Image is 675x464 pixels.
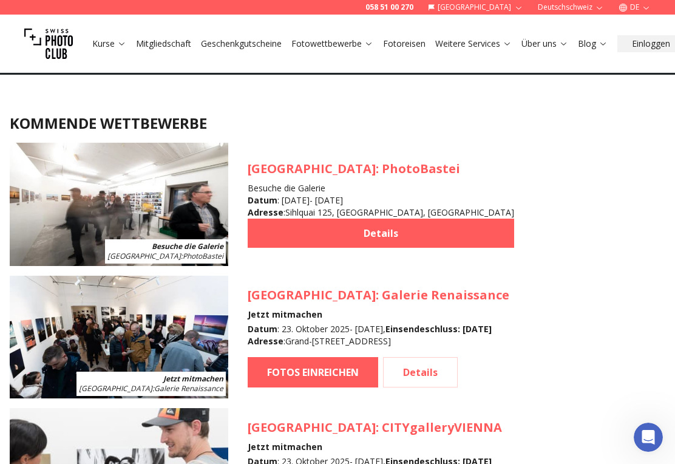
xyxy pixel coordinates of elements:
button: Fotoreisen [378,35,430,52]
span: : Galerie Renaissance [79,383,223,394]
b: Adresse [248,335,283,347]
div: : [DATE] - [DATE] : Sihlquai 125, [GEOGRAPHIC_DATA], [GEOGRAPHIC_DATA] [248,194,514,219]
a: Weitere Services [435,38,512,50]
img: SPC Photo Awards Zürich: Herbst 2025 [10,143,228,266]
img: Swiss photo club [24,19,73,68]
b: Adresse [248,206,283,218]
a: FOTOS EINREICHEN [248,357,378,387]
a: 058 51 00 270 [365,2,413,12]
b: Datum [248,323,277,335]
button: Über uns [517,35,573,52]
a: Fotoreisen [383,38,426,50]
span: [GEOGRAPHIC_DATA] [107,251,181,261]
iframe: Intercom live chat [634,423,663,452]
button: Geschenkgutscheine [196,35,287,52]
h4: Jetzt mitmachen [248,309,509,321]
button: Mitgliedschaft [131,35,196,52]
span: [GEOGRAPHIC_DATA] [248,287,376,303]
span: [GEOGRAPHIC_DATA] [248,160,376,177]
h4: Jetzt mitmachen [248,441,502,453]
h3: : CITYgalleryVIENNA [248,419,502,436]
span: [GEOGRAPHIC_DATA] [248,419,376,435]
a: Mitgliedschaft [136,38,191,50]
h3: : Galerie Renaissance [248,287,509,304]
button: Blog [573,35,612,52]
span: : PhotoBastei [107,251,223,261]
b: Besuche die Galerie [152,241,223,251]
h4: Besuche die Galerie [248,182,514,194]
img: SPC Photo Awards Geneva: October 2025 [10,276,228,399]
h2: KOMMENDE WETTBEWERBE [10,114,665,133]
a: Details [383,357,458,387]
a: Geschenkgutscheine [201,38,282,50]
a: Fotowettbewerbe [291,38,373,50]
div: : 23. Oktober 2025 - [DATE] , : Grand-[STREET_ADDRESS] [248,323,509,347]
b: Einsendeschluss : [DATE] [385,323,492,335]
a: Blog [578,38,608,50]
b: Jetzt mitmachen [163,374,223,384]
b: Datum [248,194,277,206]
a: Kurse [92,38,126,50]
span: [GEOGRAPHIC_DATA] [79,383,152,394]
button: Weitere Services [430,35,517,52]
h3: : PhotoBastei [248,160,514,177]
a: Über uns [521,38,568,50]
a: Details [248,219,514,248]
button: Kurse [87,35,131,52]
button: Fotowettbewerbe [287,35,378,52]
